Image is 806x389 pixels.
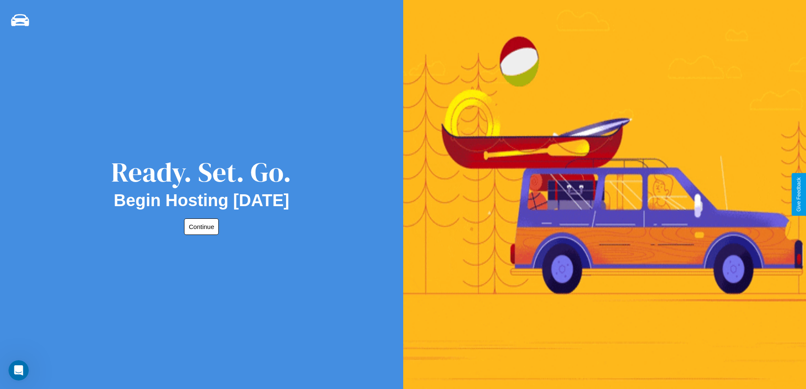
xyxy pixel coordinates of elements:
div: Ready. Set. Go. [111,153,292,191]
button: Continue [184,218,219,235]
h2: Begin Hosting [DATE] [114,191,289,210]
div: Give Feedback [796,177,802,212]
iframe: Intercom live chat [8,360,29,381]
